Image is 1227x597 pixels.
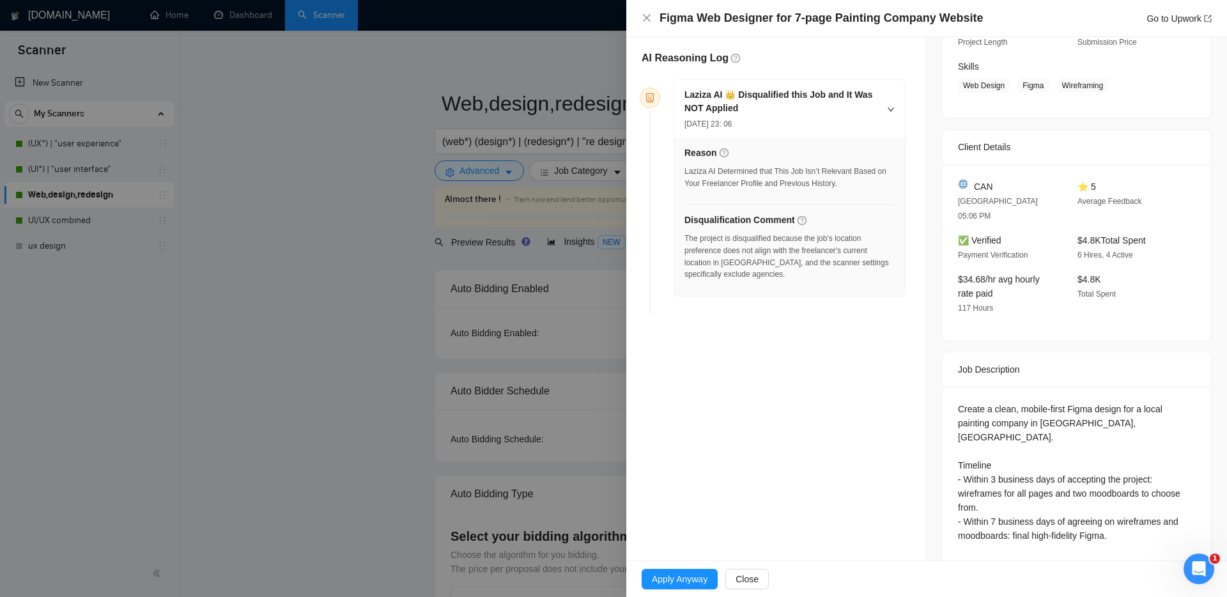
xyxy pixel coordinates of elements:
span: ✅ Verified [958,235,1001,245]
span: 117 Hours [958,304,993,313]
button: Close [725,569,769,589]
div: Laziza AI Determined that This Job Isn’t Relevant Based on Your Freelancer Profile and Previous H... [684,166,895,190]
h5: Disqualification Comment [684,213,795,227]
div: Job Description [958,352,1196,387]
span: Average Feedback [1077,197,1142,206]
span: $4.8K Total Spent [1077,235,1146,245]
iframe: Intercom live chat [1184,554,1214,584]
button: Apply Anyway [642,569,718,589]
h4: Figma Web Designer for 7-page Painting Company Website [660,10,983,26]
span: Total Spent [1077,290,1116,298]
h5: Reason [684,146,717,160]
span: CAN [974,180,993,194]
div: Client Details [958,130,1196,164]
span: close [642,13,652,23]
a: Go to Upworkexport [1146,13,1212,24]
span: Web Design [958,79,1010,93]
h5: AI Reasoning Log [642,50,729,66]
span: right [887,105,895,113]
div: The project is disqualified because the job's location preference does not align with the freelan... [684,233,895,281]
span: Project Length [958,38,1007,47]
span: Close [736,572,759,586]
span: [GEOGRAPHIC_DATA] 05:06 PM [958,197,1038,221]
h5: Laziza AI 👑 Disqualified this Job and It Was NOT Applied [684,88,879,115]
span: export [1204,15,1212,22]
span: Skills [958,61,979,72]
span: Apply Anyway [652,572,707,586]
span: $4.8K [1077,274,1101,284]
span: ⭐ 5 [1077,182,1096,192]
span: question-circle [720,148,729,157]
span: Figma [1017,79,1049,93]
span: $34.68/hr avg hourly rate paid [958,274,1040,298]
button: Close [642,13,652,24]
span: 6 Hires, 4 Active [1077,251,1133,260]
span: [DATE] 23: 06 [684,120,732,128]
span: question-circle [731,54,740,63]
img: 🌐 [959,180,968,189]
span: 1 [1210,554,1220,564]
span: Submission Price [1077,38,1137,47]
span: Payment Verification [958,251,1028,260]
span: robot [645,93,654,102]
span: question-circle [798,216,806,225]
span: Wireframing [1057,79,1109,93]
